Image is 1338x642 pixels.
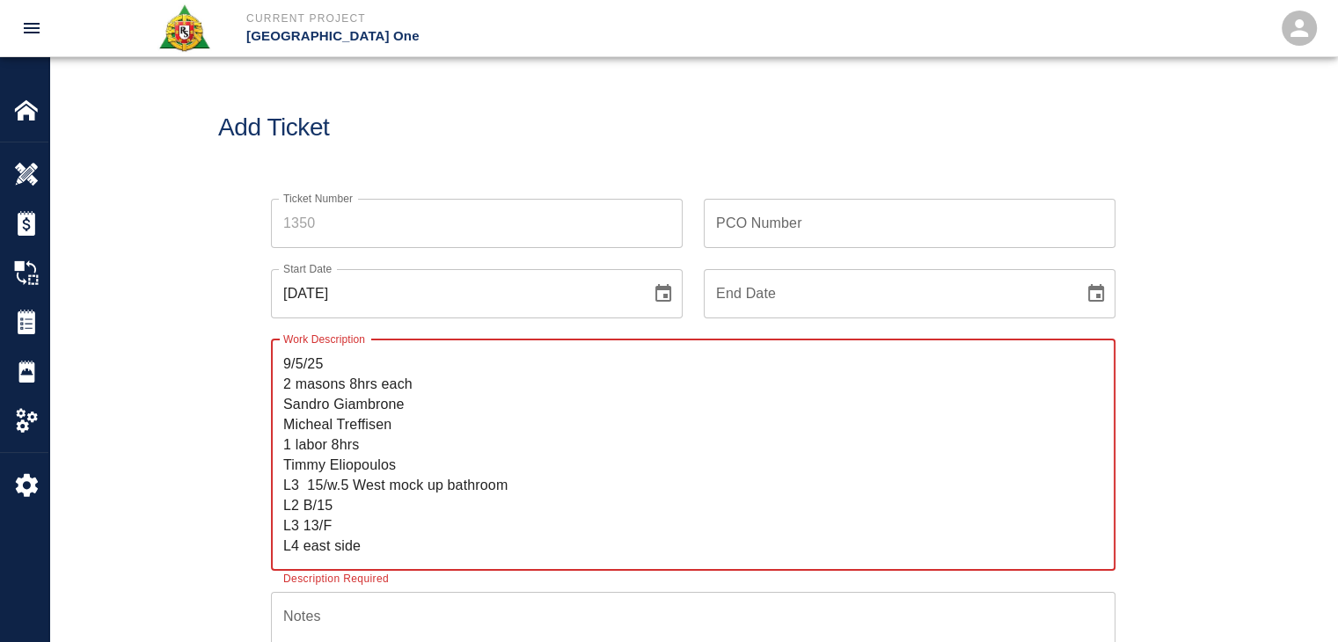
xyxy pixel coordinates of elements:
[283,261,332,276] label: Start Date
[246,26,764,47] p: [GEOGRAPHIC_DATA] One
[157,4,211,53] img: Roger & Sons Concrete
[283,191,353,206] label: Ticket Number
[1078,276,1114,311] button: Choose date
[271,269,639,318] input: mm/dd/yyyy
[704,269,1071,318] input: mm/dd/yyyy
[218,113,1168,142] h1: Add Ticket
[283,354,1103,556] textarea: 9/5/25 2 masons 8hrs each Sandro Giambrone Micheal Treffisen 1 labor 8hrs Timmy Eliopoulos L3 15/...
[11,7,53,49] button: open drawer
[283,332,365,347] label: Work Description
[283,571,389,588] p: Description Required
[271,199,683,248] input: 1350
[246,11,764,26] p: Current Project
[646,276,681,311] button: Choose date, selected date is Sep 22, 2025
[1250,558,1338,642] iframe: Chat Widget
